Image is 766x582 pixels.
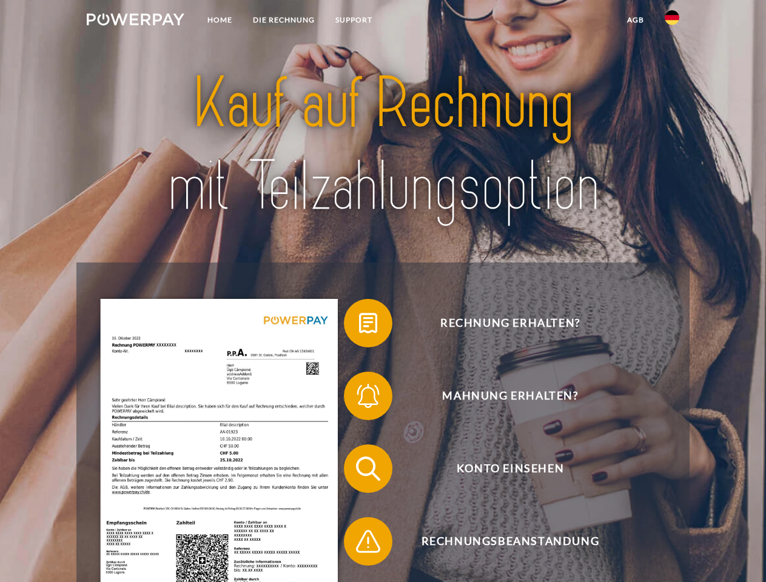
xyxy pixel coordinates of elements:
span: Rechnung erhalten? [361,299,659,347]
span: Konto einsehen [361,444,659,493]
img: logo-powerpay-white.svg [87,13,184,25]
img: qb_warning.svg [353,526,383,557]
button: Konto einsehen [344,444,659,493]
span: Mahnung erhalten? [361,372,659,420]
span: Rechnungsbeanstandung [361,517,659,566]
button: Rechnung erhalten? [344,299,659,347]
button: Rechnungsbeanstandung [344,517,659,566]
img: qb_search.svg [353,453,383,484]
a: agb [617,9,654,31]
button: Mahnung erhalten? [344,372,659,420]
img: de [665,10,679,25]
a: DIE RECHNUNG [243,9,325,31]
a: Home [197,9,243,31]
img: qb_bill.svg [353,308,383,338]
a: SUPPORT [325,9,383,31]
img: qb_bell.svg [353,381,383,411]
img: title-powerpay_de.svg [116,58,650,232]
